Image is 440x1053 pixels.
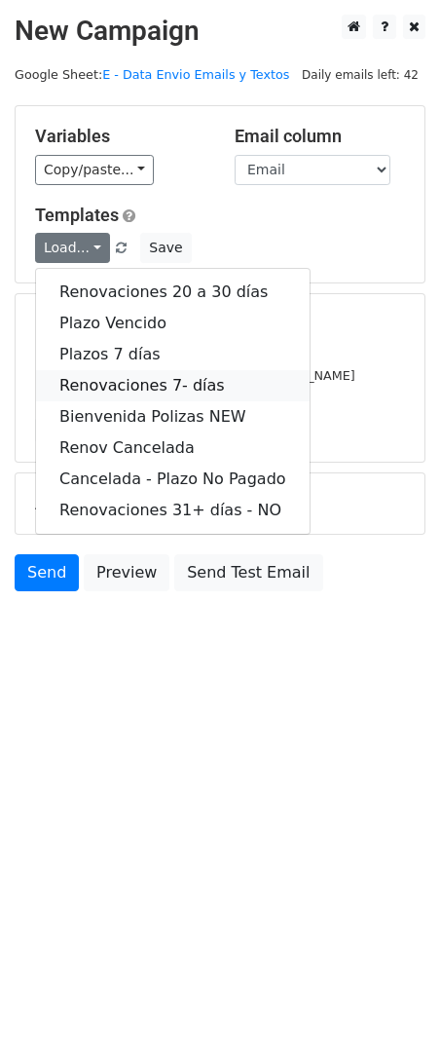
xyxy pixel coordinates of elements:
[35,126,205,147] h5: Variables
[36,277,310,308] a: Renovaciones 20 a 30 días
[35,368,355,383] small: [PERSON_NAME][EMAIL_ADDRESS][DOMAIN_NAME]
[295,64,425,86] span: Daily emails left: 42
[174,554,322,591] a: Send Test Email
[140,233,191,263] button: Save
[35,155,154,185] a: Copy/paste...
[295,67,425,82] a: Daily emails left: 42
[36,308,310,339] a: Plazo Vencido
[235,126,405,147] h5: Email column
[343,959,440,1053] iframe: Chat Widget
[35,205,119,225] a: Templates
[36,464,310,495] a: Cancelada - Plazo No Pagado
[15,554,79,591] a: Send
[36,432,310,464] a: Renov Cancelada
[36,401,310,432] a: Bienvenida Polizas NEW
[84,554,169,591] a: Preview
[35,233,110,263] a: Load...
[36,370,310,401] a: Renovaciones 7- días
[36,339,310,370] a: Plazos 7 días
[15,15,425,48] h2: New Campaign
[102,67,289,82] a: E - Data Envio Emails y Textos
[36,495,310,526] a: Renovaciones 31+ días - NO
[15,67,289,82] small: Google Sheet:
